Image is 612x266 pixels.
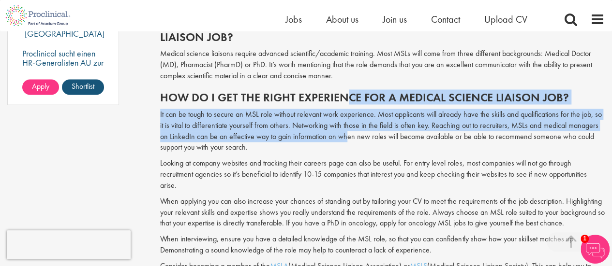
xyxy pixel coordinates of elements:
h2: What qualifications or training do I need to get a medical science liaison job? [160,18,605,43]
a: Contact [431,13,460,26]
p: Proclinical sucht einen HR-Generalisten AU zur Verstärkung des Teams unseres Kunden in [GEOGRAPHI... [22,49,104,95]
p: When interviewing, ensure you have a detailed knowledge of the MSL role, so that you can confiden... [160,233,605,255]
p: It can be tough to secure an MSL role without relevant work experience. Most applicants will alre... [160,109,605,153]
p: Looking at company websites and tracking their careers page can also be useful. For entry level r... [160,157,605,191]
iframe: reCAPTCHA [7,230,131,259]
h2: How do I get the right experience for a medical science liaison job? [160,91,605,103]
p: When applying you can also increase your chances of standing out by tailoring your CV to meet the... [160,196,605,229]
img: Chatbot [581,235,610,264]
a: Shortlist [62,79,104,95]
a: Join us [383,13,407,26]
a: Jobs [285,13,302,26]
a: About us [326,13,358,26]
a: Apply [22,79,59,95]
p: [GEOGRAPHIC_DATA], [GEOGRAPHIC_DATA] [22,28,107,48]
span: 1 [581,235,589,243]
a: Upload CV [484,13,527,26]
span: Apply [32,81,49,91]
p: Medical science liaisons require advanced scientific/academic training. Most MSLs will come from ... [160,48,605,82]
